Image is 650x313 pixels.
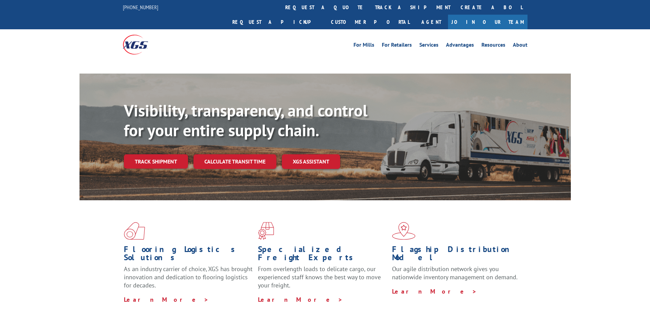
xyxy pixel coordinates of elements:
[124,296,209,303] a: Learn More >
[258,296,343,303] a: Learn More >
[419,42,438,50] a: Services
[326,15,415,29] a: Customer Portal
[481,42,505,50] a: Resources
[124,222,145,240] img: xgs-icon-total-supply-chain-intelligence-red
[258,245,387,265] h1: Specialized Freight Experts
[227,15,326,29] a: Request a pickup
[446,42,474,50] a: Advantages
[392,245,521,265] h1: Flagship Distribution Model
[258,222,274,240] img: xgs-icon-focused-on-flooring-red
[124,154,188,169] a: Track shipment
[353,42,374,50] a: For Mills
[392,265,518,281] span: Our agile distribution network gives you nationwide inventory management on demand.
[382,42,412,50] a: For Retailers
[258,265,387,295] p: From overlength loads to delicate cargo, our experienced staff knows the best way to move your fr...
[123,4,158,11] a: [PHONE_NUMBER]
[448,15,528,29] a: Join Our Team
[282,154,340,169] a: XGS ASSISTANT
[392,287,477,295] a: Learn More >
[124,100,367,141] b: Visibility, transparency, and control for your entire supply chain.
[124,245,253,265] h1: Flooring Logistics Solutions
[513,42,528,50] a: About
[193,154,276,169] a: Calculate transit time
[415,15,448,29] a: Agent
[392,222,416,240] img: xgs-icon-flagship-distribution-model-red
[124,265,252,289] span: As an industry carrier of choice, XGS has brought innovation and dedication to flooring logistics...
